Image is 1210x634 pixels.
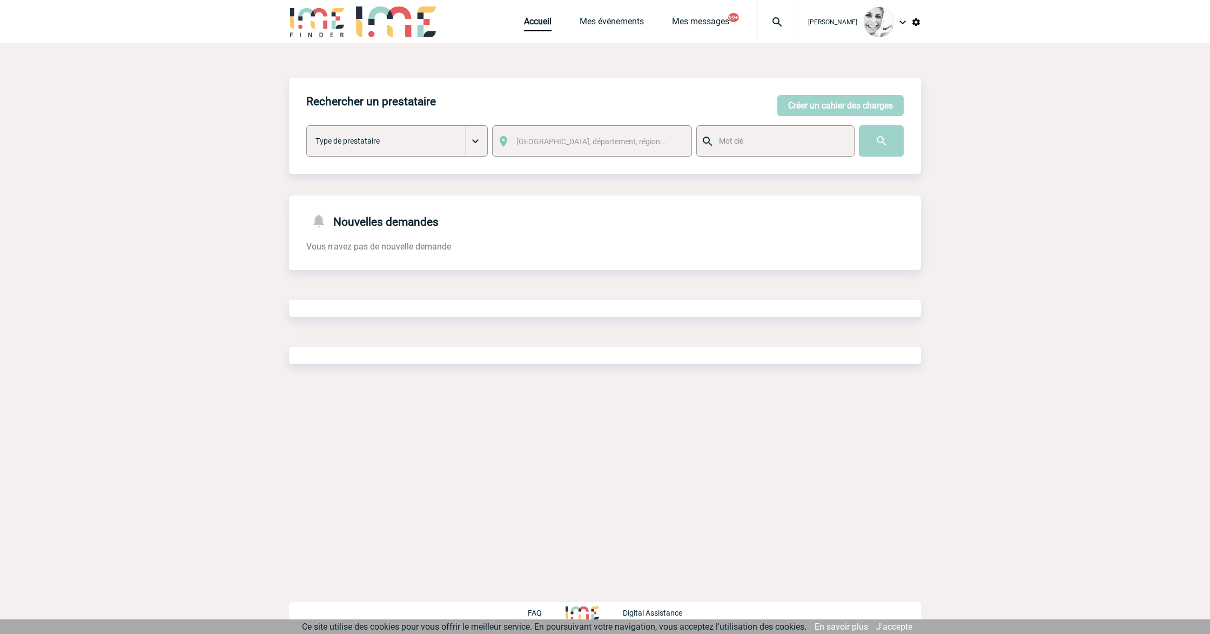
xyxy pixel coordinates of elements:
span: [PERSON_NAME] [808,18,857,26]
img: http://www.idealmeetingsevents.fr/ [566,606,599,619]
input: Submit [859,125,904,157]
a: J'accepte [876,622,912,632]
span: [GEOGRAPHIC_DATA], département, région... [516,137,667,146]
button: 99+ [728,13,739,22]
img: 103013-0.jpeg [864,7,894,37]
img: IME-Finder [289,6,345,37]
input: Mot clé [716,134,844,148]
a: Mes événements [580,16,644,31]
img: notifications-24-px-g.png [311,213,333,228]
span: Vous n'avez pas de nouvelle demande [306,241,451,252]
h4: Nouvelles demandes [306,213,439,228]
a: FAQ [528,607,566,617]
a: En savoir plus [815,622,868,632]
a: Mes messages [672,16,729,31]
a: Accueil [524,16,552,31]
p: Digital Assistance [623,609,682,617]
h4: Rechercher un prestataire [306,95,436,108]
span: Ce site utilise des cookies pour vous offrir le meilleur service. En poursuivant votre navigation... [302,622,806,632]
p: FAQ [528,609,542,617]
